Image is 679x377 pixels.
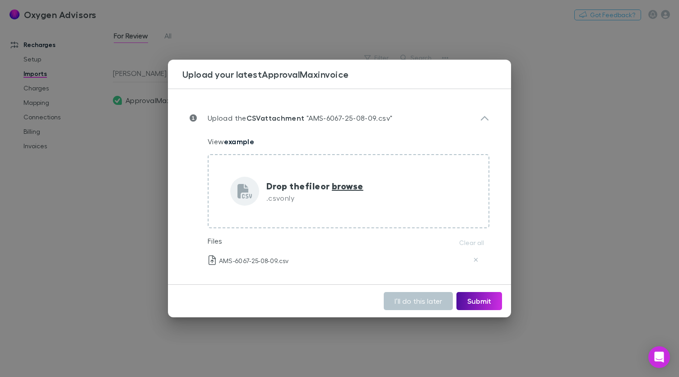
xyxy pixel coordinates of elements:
p: .csv only [266,193,363,203]
p: View [208,136,489,147]
strong: CSV attachment [246,113,305,123]
p: Drop the file or [266,179,363,193]
button: Submit [456,292,502,310]
a: example [224,137,254,146]
p: Upload the "AMS-6067-25-08-09.csv" [197,113,392,123]
p: Files [208,236,223,246]
div: Upload theCSVattachment "AMS-6067-25-08-09.csv" [182,104,497,132]
h3: Upload your latest ApprovalMax invoice [182,69,511,80]
span: browse [332,180,363,192]
button: Delete [470,254,481,265]
button: Clear all [454,237,489,248]
p: AMS-6067-25-08-09.csv [209,255,289,265]
div: Open Intercom Messenger [648,346,670,368]
button: I’ll do this later [384,292,453,310]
